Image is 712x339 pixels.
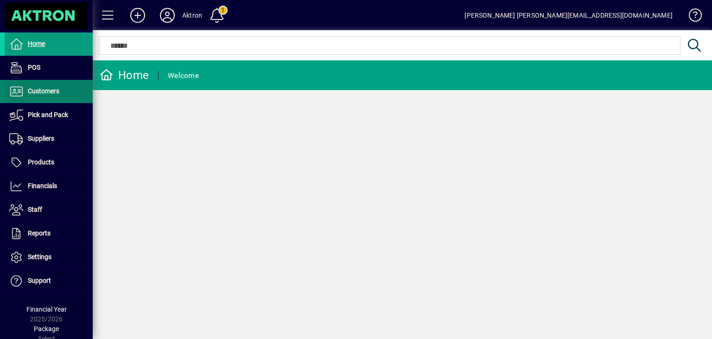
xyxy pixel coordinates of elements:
[28,135,54,142] span: Suppliers
[5,80,93,103] a: Customers
[682,2,700,32] a: Knowledge Base
[153,7,182,24] button: Profile
[28,253,51,261] span: Settings
[5,127,93,150] a: Suppliers
[182,8,202,23] div: Aktron
[28,40,45,47] span: Home
[5,175,93,198] a: Financials
[28,111,68,118] span: Pick and Pack
[28,206,42,213] span: Staff
[5,269,93,293] a: Support
[28,158,54,166] span: Products
[28,182,57,189] span: Financials
[34,325,59,332] span: Package
[28,87,59,95] span: Customers
[5,104,93,127] a: Pick and Pack
[100,68,149,83] div: Home
[5,151,93,174] a: Products
[28,277,51,284] span: Support
[5,56,93,79] a: POS
[26,306,67,313] span: Financial Year
[5,246,93,269] a: Settings
[168,68,199,83] div: Welcome
[5,222,93,245] a: Reports
[123,7,153,24] button: Add
[5,198,93,222] a: Staff
[464,8,673,23] div: [PERSON_NAME] [PERSON_NAME][EMAIL_ADDRESS][DOMAIN_NAME]
[28,229,51,237] span: Reports
[28,64,40,71] span: POS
